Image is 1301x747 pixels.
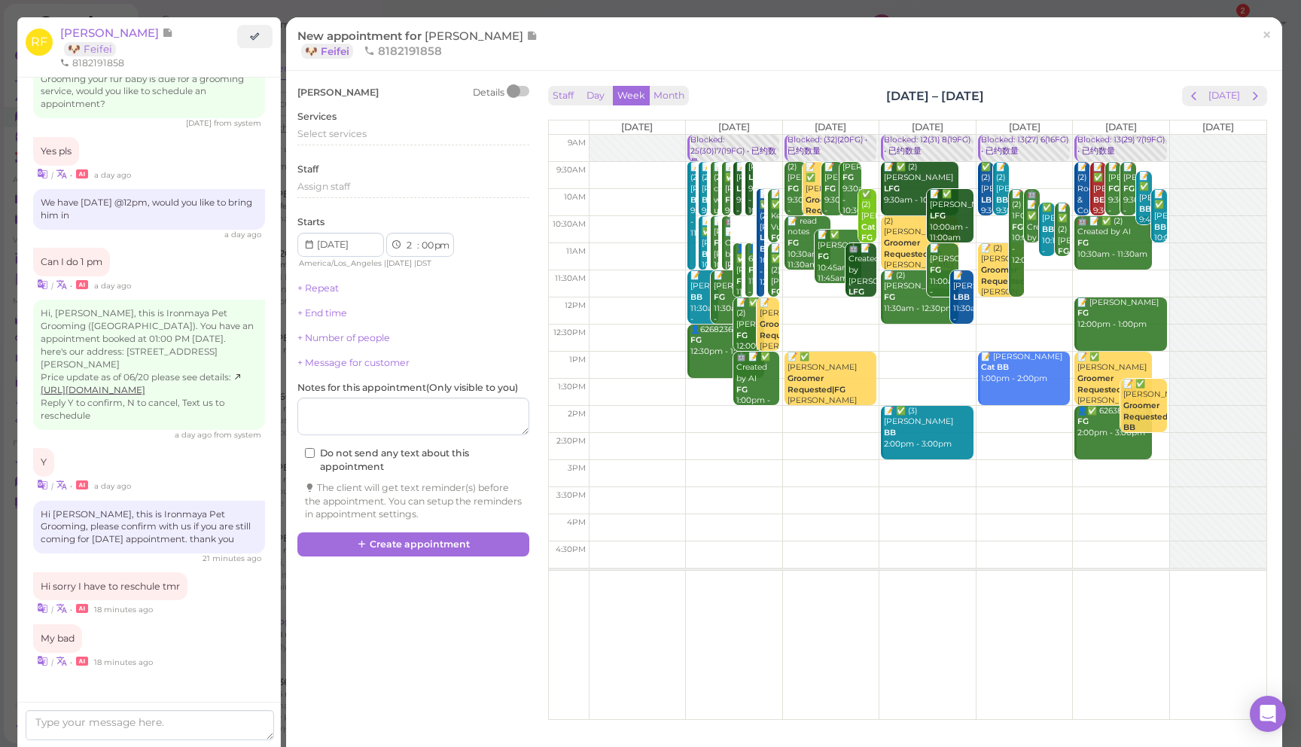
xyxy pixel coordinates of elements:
span: Select services [297,128,367,139]
b: LFG [748,172,764,182]
b: FG [1058,246,1069,256]
div: 👤6268236698 12:30pm - 1:30pm [690,325,764,358]
span: New appointment for [297,29,538,58]
label: Starts [297,215,324,229]
div: Blocked: (32)(20FG) • 已约数量 [787,135,876,157]
b: FG [736,385,748,395]
span: [DATE] [1009,121,1040,133]
div: 📝 [PERSON_NAME] 9:30am - 10:30am [1123,162,1136,228]
b: Groomer Requested|FG [884,238,942,259]
i: | [51,657,53,667]
a: + Number of people [297,332,390,343]
div: 🤖 📝 Created by [PERSON_NAME] 11:00am - 12:00pm [848,243,876,332]
b: FG [714,292,725,302]
span: 1:30pm [558,382,586,392]
span: 08/26/2025 03:17pm [175,430,214,440]
b: BB [884,428,896,438]
div: 📝 (2) [PERSON_NAME] 9:30am - 11:30am [690,162,696,239]
b: FG [690,335,702,345]
a: + End time [297,307,347,319]
button: next [1244,86,1267,106]
div: We have [DATE] @12pm, would you like to bring him in [33,189,265,230]
span: 3pm [568,463,586,473]
i: | [51,605,53,614]
b: Groomer Requested|Cat BB [1123,401,1184,432]
div: 🤖 📝 ✅ (2) Created by AI 10:30am - 11:30am [1077,216,1151,261]
div: 🤖 📝 ✅ Created by AI 10:00am - 11:00am [1026,189,1040,300]
button: Day [577,86,614,106]
div: 👤6268220718 11:00am - 12:00pm [748,243,754,309]
span: 2:30pm [556,436,586,446]
span: 08/26/2025 03:15pm [94,281,131,291]
span: Assign staff [297,181,350,192]
div: • [33,653,265,669]
span: 9am [568,138,586,148]
div: 📝 ✅ [PERSON_NAME] 10:00am - 11:00am [1153,189,1166,267]
b: BB [996,195,1008,205]
div: 📝 ✅ (2) [PERSON_NAME] 10:15am - 11:15am [1057,203,1070,291]
div: 📝 ✅ (3) [PERSON_NAME] 2:00pm - 3:00pm [883,406,973,450]
div: 📝 ✅ (2) [PERSON_NAME] 11:00am - 12:00pm [770,243,779,332]
b: BB|LBB [690,195,721,205]
b: FG [725,195,736,205]
div: 📝 ✅ [PERSON_NAME] [PERSON_NAME] 1:30pm - 2:30pm [1123,379,1166,468]
h2: [DATE] – [DATE] [886,87,984,105]
span: 08/26/2025 03:14pm [224,230,261,239]
div: 📝 ✅ [PERSON_NAME] 10:30am - 11:30am [701,216,707,294]
b: Cat BB [981,362,1009,372]
b: FG [736,331,748,340]
b: FG [842,172,854,182]
div: 📝 [PERSON_NAME] [PERSON_NAME] 12:00pm - 1:00pm [759,297,780,386]
b: BB [702,249,714,259]
button: [DATE] [1204,86,1245,106]
div: 📝 ✅ [PERSON_NAME] 10:00am - 11:00am [929,189,973,244]
div: Blocked: 13(27) 6(16FG) • 已约数量 [980,135,1070,157]
div: 📝 (2) [PERSON_NAME] 9:30am - 10:30am [701,162,707,239]
div: 📝 [PERSON_NAME] 11:30am - 12:30pm [952,270,973,337]
span: 3:30pm [556,490,586,500]
div: ✅ (2) [PERSON_NAME] 10:00am - 11:00am [861,189,876,278]
div: (2) [PERSON_NAME] [PERSON_NAME] 10:30am - 11:30am [883,216,958,282]
div: • [33,600,265,616]
b: Groomer Requested|BB [1077,373,1136,395]
div: 📝 (2) can wait until 10:30am to start the grooming 9:30am - 10:30am [713,162,719,317]
div: 📝 [PERSON_NAME] 11:00am - 12:00pm [929,243,958,309]
span: 08/26/2025 03:14pm [94,170,131,180]
b: LBB|Cat BB [760,233,792,254]
i: | [51,170,53,180]
b: FG [930,265,941,275]
div: Yes pls [33,137,79,166]
b: Groomer Requested|LFG [760,319,822,340]
div: 📝 [PERSON_NAME] 1:00pm - 2:00pm [980,352,1070,385]
span: × [1262,24,1272,45]
div: 📝 ✅ [PERSON_NAME] 9:40am - 10:40am [1138,171,1152,248]
div: 🤖 📝 ✅ Created by AI 1:00pm - 2:00pm [736,352,779,418]
span: 10:30am [553,219,586,229]
div: 📝 (2) [PERSON_NAME] [PERSON_NAME] 11:00am - 12:00pm [980,243,1025,321]
div: 📝 ✅ (2) [PERSON_NAME] 10:00am - 12:00pm [759,189,765,288]
span: Note [526,29,538,43]
span: 8182191858 [364,44,442,58]
b: BB [690,292,702,302]
div: Can I do 1 pm [33,248,110,276]
b: Groomer Requested|FG [788,373,845,395]
div: 📝 [PERSON_NAME] 11:30am - 12:30pm [690,270,718,337]
div: 👤✅ 6263846505 2:00pm - 3:00pm [1077,406,1151,439]
b: FG [884,292,895,302]
div: ✅ [PERSON_NAME] 10:15am - 11:15am [1041,203,1055,269]
span: 11:30am [555,273,586,283]
button: Create appointment [297,532,529,556]
div: 📝 ✅ [PERSON_NAME] 10:45am - 11:45am [817,230,861,285]
span: 2pm [568,409,586,419]
span: [DATE] [1105,121,1137,133]
div: 📝 ✅ [PERSON_NAME] [PERSON_NAME] 9:30am - 10:30am [805,162,824,261]
div: The client will get text reminder(s) before the appointment. You can setup the reminders in appoi... [305,481,522,522]
span: 1pm [569,355,586,364]
span: 4pm [567,517,586,527]
div: Blocked: 25(30)17(19FG) • 已约数量 [690,135,779,168]
div: • [33,166,265,181]
span: 9:30am [556,165,586,175]
li: 8182191858 [56,56,128,70]
div: 📝 read notes 10:30am - 11:30am [787,216,831,271]
div: 📝 (2) Rockee & Coco 9:30am - 10:30am [1077,162,1090,261]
